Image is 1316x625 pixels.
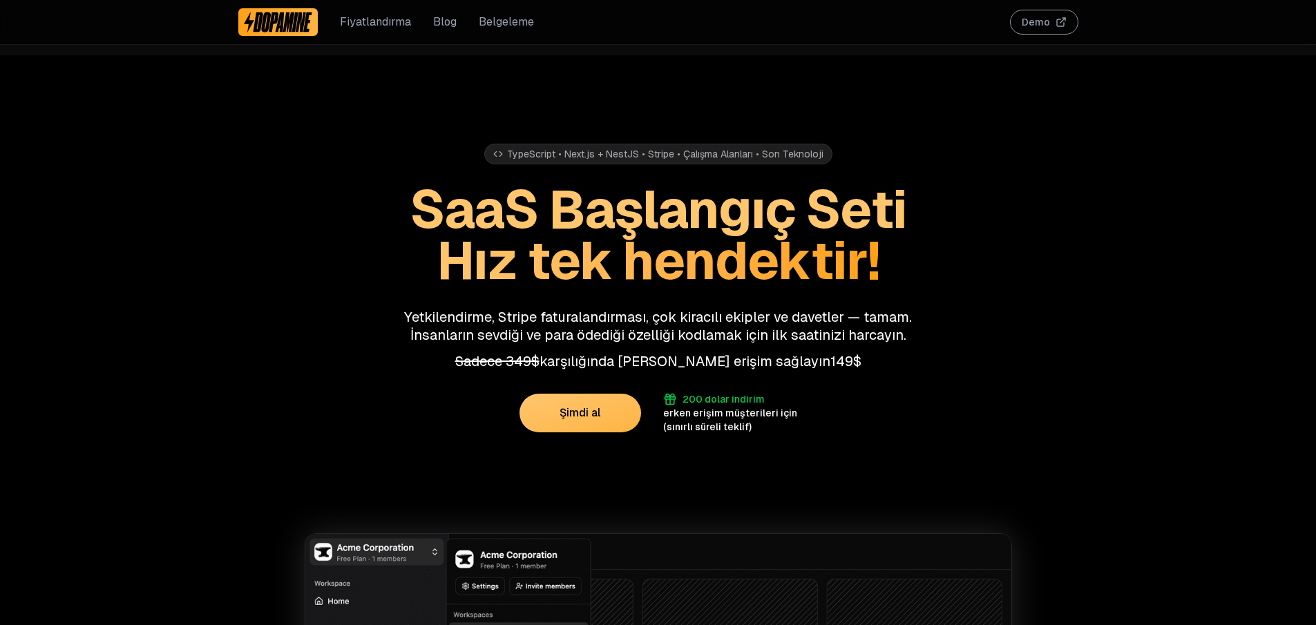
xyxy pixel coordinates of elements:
a: Fiyatlandırma [340,14,411,30]
button: Şimdi al [519,394,641,432]
font: SaaS Başlangıç ​​Seti [410,175,906,243]
font: 200 dolar indirim [683,393,765,405]
a: Dopamin [238,8,318,36]
font: Demo [1022,16,1050,28]
a: Belgeleme [479,14,534,30]
font: (sınırlı süreli teklif) [663,421,752,433]
a: Blog [433,14,457,30]
font: İnsanların sevdiği ve para ödediği özelliği kodlamak için ilk saatinizi harcayın. [410,326,906,344]
font: Hız tek hendektir! [437,227,879,294]
font: Yetkilendirme, Stripe faturalandırması, çok kiracılı ekipler ve davetler — tamam. [404,308,912,326]
font: Şimdi al [560,405,600,420]
font: erken erişim müşterileri için [663,407,797,419]
font: Belgeleme [479,15,534,29]
font: Fiyatlandırma [340,15,411,29]
button: Demo [1010,10,1078,35]
font: karşılığında [PERSON_NAME] erişim sağlayın [540,352,830,370]
font: Blog [433,15,457,29]
font: Sadece 349$ [455,352,540,370]
font: TypeScript • Next.js + NestJS • Stripe • Çalışma Alanları • Son Teknoloji [507,148,823,160]
img: Dopamin [244,11,313,33]
font: 149$ [830,352,861,370]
